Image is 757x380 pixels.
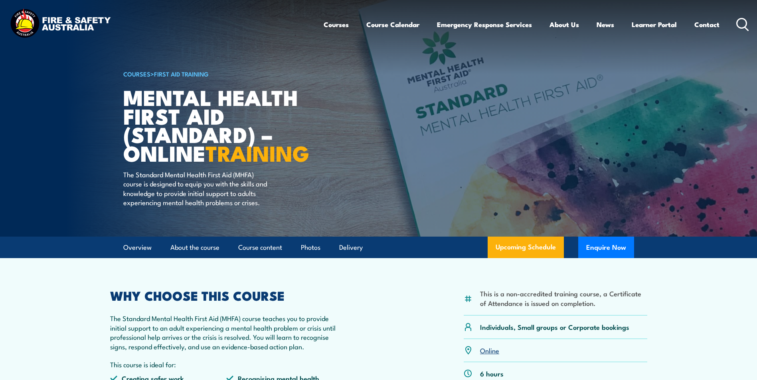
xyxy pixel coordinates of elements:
[488,237,564,258] a: Upcoming Schedule
[206,136,309,169] strong: TRAINING
[578,237,634,258] button: Enquire Now
[123,237,152,258] a: Overview
[366,14,419,35] a: Course Calendar
[238,237,282,258] a: Course content
[597,14,614,35] a: News
[632,14,677,35] a: Learner Portal
[301,237,320,258] a: Photos
[123,88,320,162] h1: Mental Health First Aid (Standard) – Online
[480,322,629,331] p: Individuals, Small groups or Corporate bookings
[123,69,150,78] a: COURSES
[437,14,532,35] a: Emergency Response Services
[123,69,320,78] h6: >
[154,69,209,78] a: First Aid Training
[480,345,499,355] a: Online
[480,369,504,378] p: 6 hours
[324,14,349,35] a: Courses
[339,237,363,258] a: Delivery
[549,14,579,35] a: About Us
[480,289,647,308] li: This is a non-accredited training course, a Certificate of Attendance is issued on completion.
[170,237,219,258] a: About the course
[694,14,719,35] a: Contact
[110,313,343,351] p: The Standard Mental Health First Aid (MHFA) course teaches you to provide initial support to an a...
[110,360,343,369] p: This course is ideal for:
[110,290,343,301] h2: WHY CHOOSE THIS COURSE
[123,170,269,207] p: The Standard Mental Health First Aid (MHFA) course is designed to equip you with the skills and k...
